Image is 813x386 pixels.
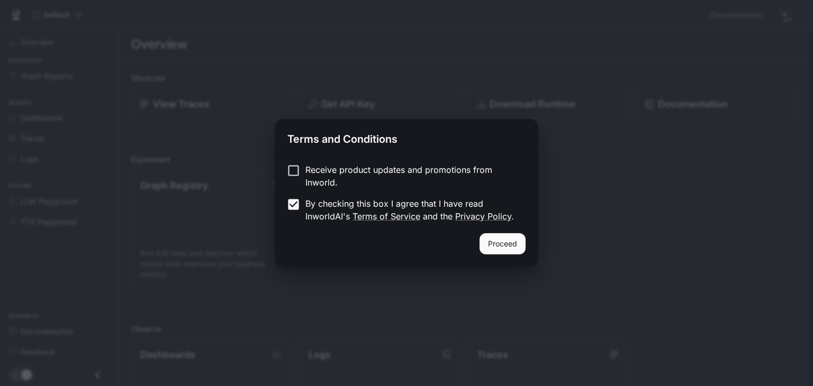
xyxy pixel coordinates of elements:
a: Terms of Service [353,211,420,222]
p: Receive product updates and promotions from Inworld. [305,163,517,189]
h2: Terms and Conditions [275,119,538,155]
a: Privacy Policy [455,211,511,222]
button: Proceed [480,233,526,254]
p: By checking this box I agree that I have read InworldAI's and the . [305,197,517,223]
